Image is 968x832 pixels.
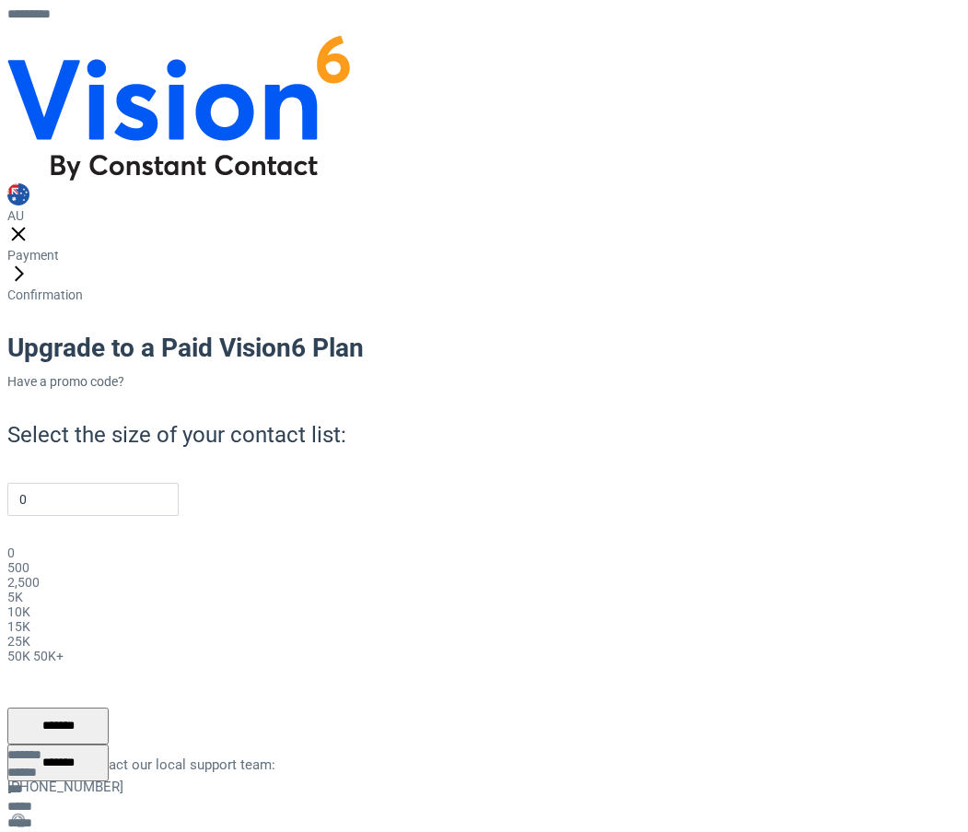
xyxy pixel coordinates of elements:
[7,374,124,389] a: Have a promo code?
[33,649,64,663] span: 50K+
[7,619,30,634] span: 15K
[7,420,943,450] h2: Select the size of your contact list:
[7,634,30,649] span: 25K
[7,604,30,619] span: 10K
[7,590,23,604] span: 5K
[7,575,40,590] span: 2,500
[7,649,30,663] span: 50K
[7,560,29,575] span: 500
[7,545,15,560] span: 0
